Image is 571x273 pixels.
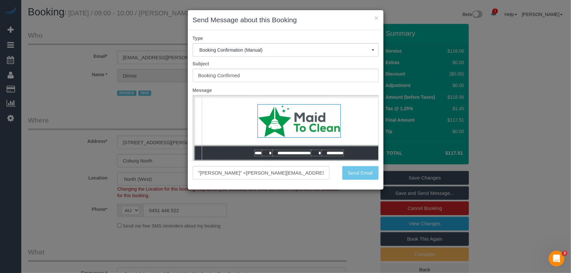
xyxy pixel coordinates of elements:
[562,251,567,256] span: 3
[193,43,379,57] button: Booking Confirmation (Manual)
[193,95,378,197] iframe: Rich Text Editor, editor1
[193,69,379,82] input: Subject
[188,60,384,67] label: Subject
[193,15,379,25] h3: Send Message about this Booking
[188,35,384,42] label: Type
[188,87,384,94] label: Message
[200,47,372,53] span: Booking Confirmation (Manual)
[549,251,564,266] iframe: Intercom live chat
[374,14,378,21] button: ×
